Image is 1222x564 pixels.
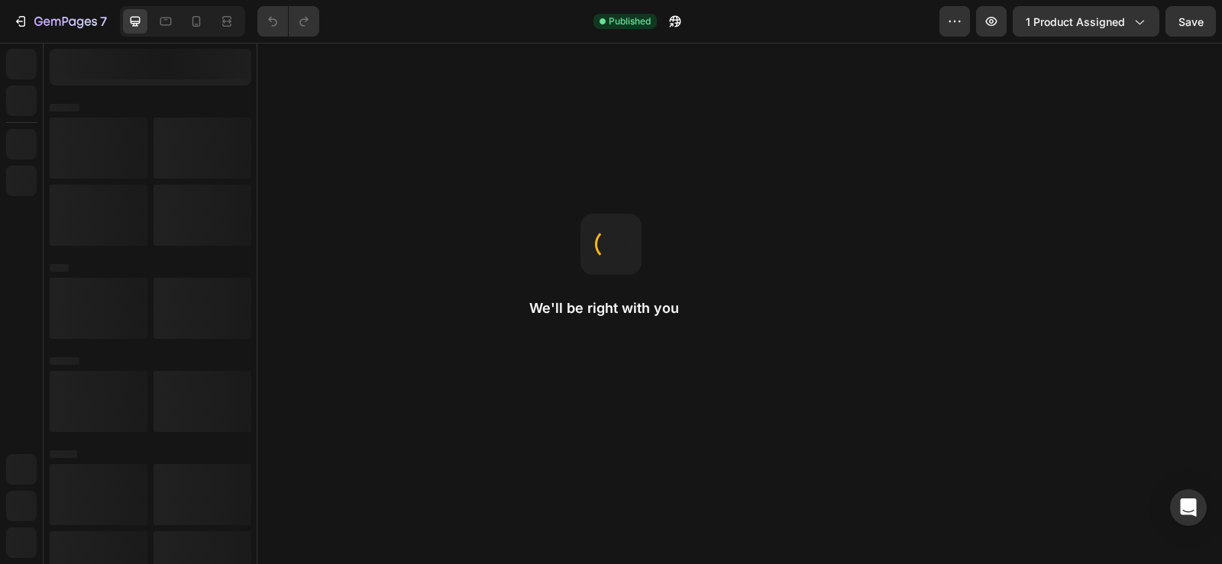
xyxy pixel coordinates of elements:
button: 1 product assigned [1013,6,1159,37]
span: 1 product assigned [1026,14,1125,30]
span: Save [1178,15,1204,28]
h2: We'll be right with you [529,299,693,317]
span: Published [609,15,651,28]
button: Save [1165,6,1216,37]
p: 7 [100,12,107,31]
div: Undo/Redo [257,6,319,37]
div: Open Intercom Messenger [1170,489,1207,526]
button: 7 [6,6,114,37]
